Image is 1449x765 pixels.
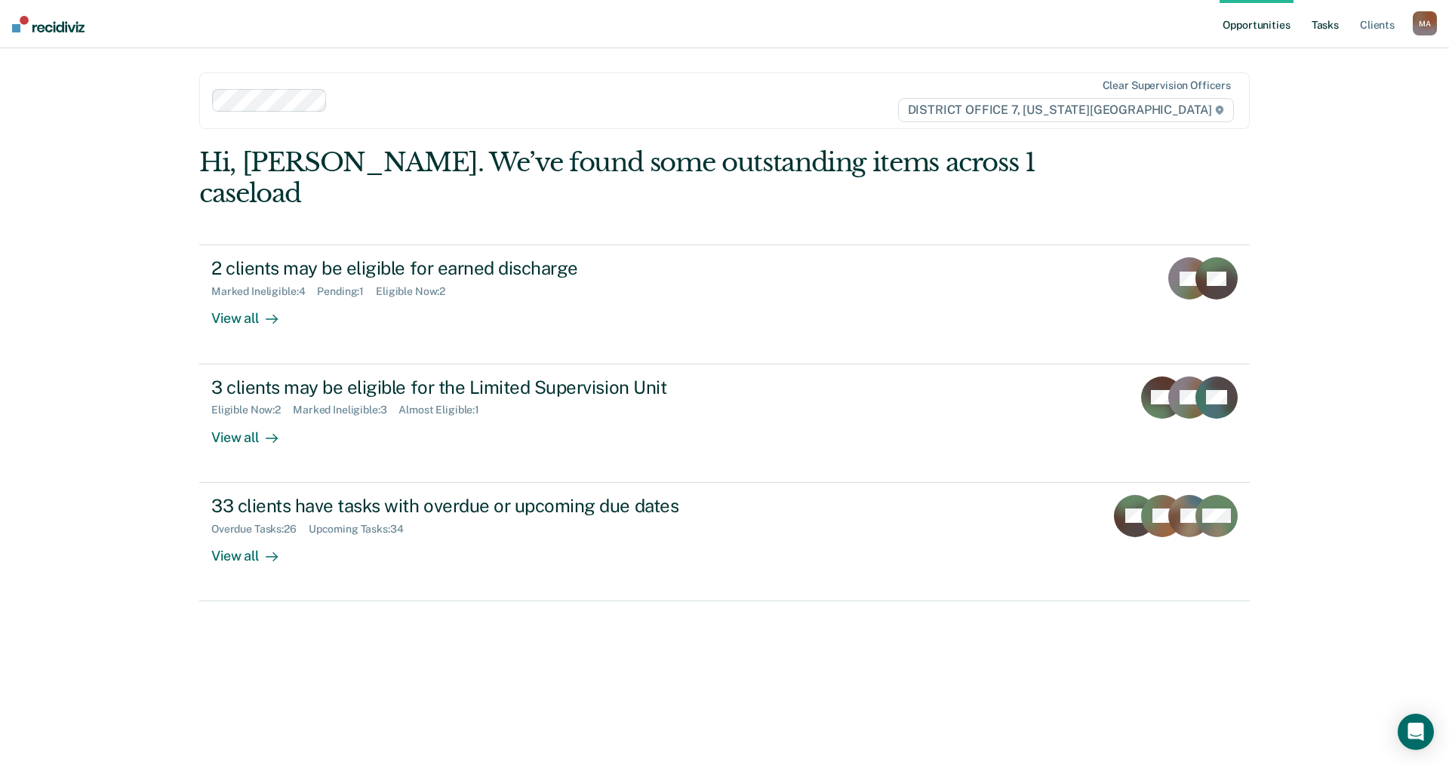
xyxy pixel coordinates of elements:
[211,376,741,398] div: 3 clients may be eligible for the Limited Supervision Unit
[199,147,1040,209] div: Hi, [PERSON_NAME]. We’ve found some outstanding items across 1 caseload
[12,16,85,32] img: Recidiviz
[199,364,1250,483] a: 3 clients may be eligible for the Limited Supervision UnitEligible Now:2Marked Ineligible:3Almost...
[398,404,491,416] div: Almost Eligible : 1
[211,535,296,564] div: View all
[317,285,376,298] div: Pending : 1
[211,285,317,298] div: Marked Ineligible : 4
[211,298,296,327] div: View all
[1413,11,1437,35] button: MA
[199,244,1250,364] a: 2 clients may be eligible for earned dischargeMarked Ineligible:4Pending:1Eligible Now:2View all
[199,483,1250,601] a: 33 clients have tasks with overdue or upcoming due datesOverdue Tasks:26Upcoming Tasks:34View all
[376,285,457,298] div: Eligible Now : 2
[1413,11,1437,35] div: M A
[211,416,296,446] div: View all
[211,404,293,416] div: Eligible Now : 2
[1398,714,1434,750] div: Open Intercom Messenger
[211,257,741,279] div: 2 clients may be eligible for earned discharge
[898,98,1234,122] span: DISTRICT OFFICE 7, [US_STATE][GEOGRAPHIC_DATA]
[1103,79,1231,92] div: Clear supervision officers
[293,404,398,416] div: Marked Ineligible : 3
[211,495,741,517] div: 33 clients have tasks with overdue or upcoming due dates
[309,523,416,536] div: Upcoming Tasks : 34
[211,523,309,536] div: Overdue Tasks : 26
